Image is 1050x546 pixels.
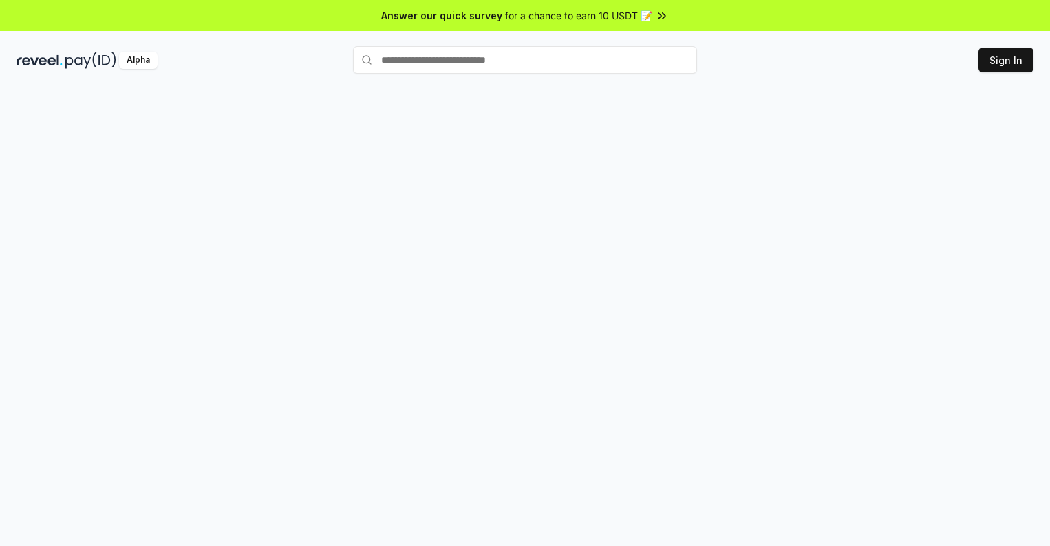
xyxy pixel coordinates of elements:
[505,8,652,23] span: for a chance to earn 10 USDT 📝
[381,8,502,23] span: Answer our quick survey
[17,52,63,69] img: reveel_dark
[65,52,116,69] img: pay_id
[119,52,158,69] div: Alpha
[978,48,1033,72] button: Sign In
